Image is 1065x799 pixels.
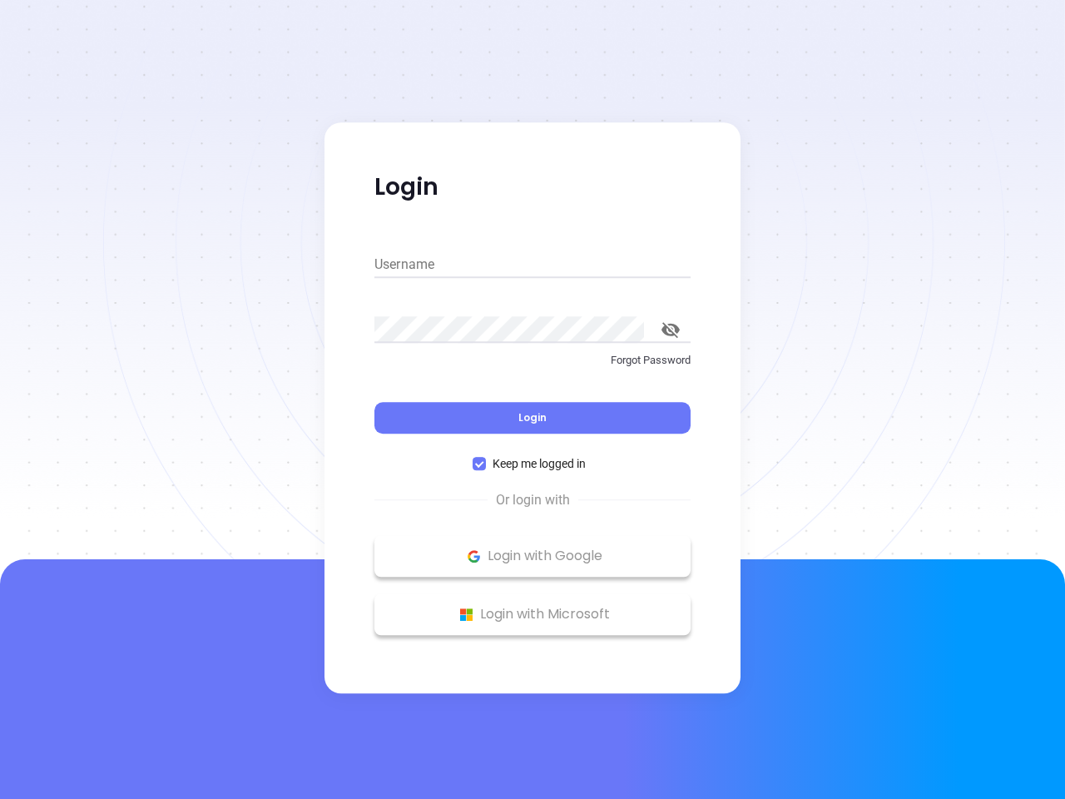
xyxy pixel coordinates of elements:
p: Login [374,172,691,202]
button: toggle password visibility [651,310,691,350]
p: Forgot Password [374,352,691,369]
button: Google Logo Login with Google [374,535,691,577]
span: Login [518,410,547,424]
button: Login [374,402,691,434]
span: Keep me logged in [486,454,592,473]
p: Login with Google [383,543,682,568]
a: Forgot Password [374,352,691,382]
p: Login with Microsoft [383,602,682,627]
span: Or login with [488,490,578,510]
img: Google Logo [463,546,484,567]
img: Microsoft Logo [456,604,477,625]
button: Microsoft Logo Login with Microsoft [374,593,691,635]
